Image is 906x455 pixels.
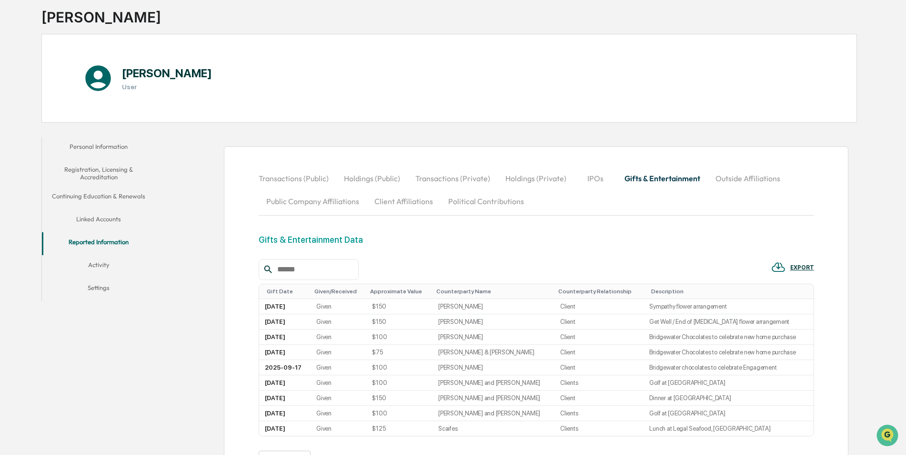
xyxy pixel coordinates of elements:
td: $150 [366,314,433,330]
div: EXPORT [790,264,814,271]
button: Holdings (Public) [336,167,408,190]
span: Preclearance [19,120,61,130]
button: Activity [42,255,156,278]
span: Pylon [95,162,115,169]
td: Bridgewater Chocolates to celebrate new home purchase [644,345,813,360]
div: Gifts & Entertainment Data [259,235,363,245]
span: Data Lookup [19,138,60,148]
div: Start new chat [32,73,156,83]
td: Given [311,345,366,360]
td: [DATE] [259,391,311,406]
td: Golf at [GEOGRAPHIC_DATA] [644,375,813,391]
h1: [PERSON_NAME] [122,66,212,80]
button: Personal Information [42,137,156,160]
td: $150 [366,299,433,314]
td: $100 [366,406,433,421]
div: 🖐️ [10,121,17,129]
td: [PERSON_NAME] [433,299,554,314]
td: Client [554,314,644,330]
td: $75 [366,345,433,360]
td: [DATE] [259,314,311,330]
a: Powered byPylon [67,161,115,169]
td: Bridgewater Chocolates to celebrate new home purchase [644,330,813,345]
td: [PERSON_NAME] [433,360,554,375]
td: Client [554,360,644,375]
div: Toggle SortBy [436,288,551,295]
div: Toggle SortBy [651,288,809,295]
button: Start new chat [162,76,173,87]
button: Political Contributions [441,190,532,213]
td: [PERSON_NAME] and [PERSON_NAME] [433,375,554,391]
td: Given [311,421,366,436]
td: Given [311,406,366,421]
td: Clients [554,406,644,421]
td: [PERSON_NAME] and [PERSON_NAME] [433,391,554,406]
td: Client [554,391,644,406]
td: Clients [554,421,644,436]
a: 🖐️Preclearance [6,116,65,134]
a: 🗄️Attestations [65,116,122,134]
td: $100 [366,330,433,345]
td: $100 [366,360,433,375]
button: Client Affiliations [367,190,441,213]
button: Reported Information [42,232,156,255]
button: Holdings (Private) [498,167,574,190]
td: Golf at [GEOGRAPHIC_DATA] [644,406,813,421]
div: We're available if you need us! [32,83,121,90]
iframe: Open customer support [876,424,901,449]
td: [PERSON_NAME] & [PERSON_NAME] [433,345,554,360]
img: EXPORT [771,260,785,274]
td: Clients [554,375,644,391]
button: Gifts & Entertainment [617,167,708,190]
td: [DATE] [259,299,311,314]
td: Scaifes [433,421,554,436]
button: Linked Accounts [42,209,156,232]
button: Transactions (Public) [259,167,336,190]
div: secondary tabs example [259,167,814,213]
div: Toggle SortBy [267,288,307,295]
button: Registration, Licensing & Accreditation [42,160,156,187]
td: [DATE] [259,421,311,436]
button: Public Company Affiliations [259,190,367,213]
td: Given [311,314,366,330]
div: 🗄️ [69,121,77,129]
p: How can we help? [10,20,173,35]
td: Bridgewater chocolates to celebrate Engagement [644,360,813,375]
td: Get Well / End of [MEDICAL_DATA] flower arrangement [644,314,813,330]
td: [PERSON_NAME] [433,330,554,345]
a: 🔎Data Lookup [6,134,64,152]
button: Settings [42,278,156,301]
td: [DATE] [259,375,311,391]
td: Client [554,330,644,345]
div: Toggle SortBy [314,288,362,295]
button: Outside Affiliations [708,167,788,190]
td: Client [554,345,644,360]
h3: User [122,83,212,91]
td: Client [554,299,644,314]
td: $150 [366,391,433,406]
td: [DATE] [259,330,311,345]
button: IPOs [574,167,617,190]
td: [PERSON_NAME] and [PERSON_NAME] [433,406,554,421]
button: Transactions (Private) [408,167,498,190]
td: Sympathy flower arrangement [644,299,813,314]
td: $100 [366,375,433,391]
div: Toggle SortBy [370,288,429,295]
td: Lunch at Legal Seafood, [GEOGRAPHIC_DATA] [644,421,813,436]
td: $125 [366,421,433,436]
td: Given [311,391,366,406]
div: Toggle SortBy [558,288,640,295]
td: Given [311,330,366,345]
td: 2025-09-17 [259,360,311,375]
td: [DATE] [259,406,311,421]
button: Continuing Education & Renewals [42,186,156,209]
td: Given [311,375,366,391]
div: [PERSON_NAME] [41,1,196,26]
td: Given [311,299,366,314]
td: [DATE] [259,345,311,360]
td: [PERSON_NAME] [433,314,554,330]
div: 🔎 [10,139,17,147]
td: Dinner at [GEOGRAPHIC_DATA] [644,391,813,406]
